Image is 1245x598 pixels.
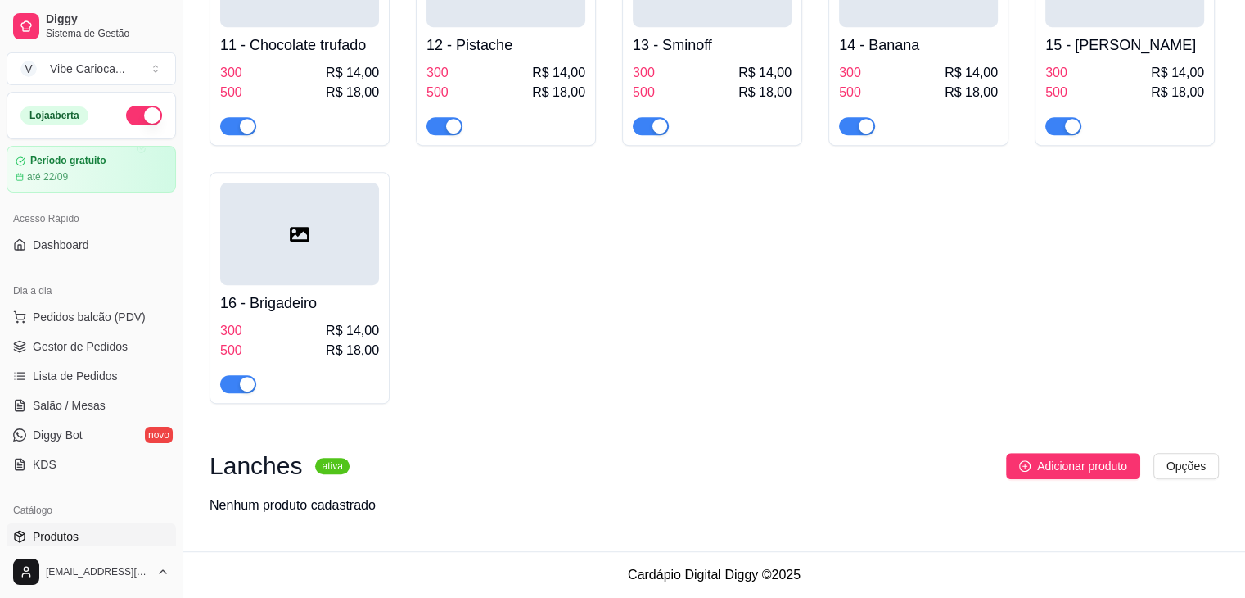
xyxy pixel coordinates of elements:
span: Dashboard [33,237,89,253]
a: Diggy Botnovo [7,422,176,448]
span: Produtos [33,528,79,545]
button: Alterar Status [126,106,162,125]
div: Dia a dia [7,278,176,304]
h4: 16 - Brigadeiro [220,292,379,315]
button: Adicionar produto [1006,453,1140,479]
div: Acesso Rápido [7,206,176,232]
span: 500 [220,341,242,360]
span: Salão / Mesas [33,397,106,414]
button: Select a team [7,52,176,85]
a: KDS [7,451,176,478]
span: Gestor de Pedidos [33,338,128,355]
a: Produtos [7,523,176,550]
span: KDS [33,456,56,473]
h4: 12 - Pistache [426,34,585,57]
span: 300 [839,63,861,83]
h4: 14 - Banana [839,34,998,57]
h4: 13 - Sminoff [633,34,792,57]
a: DiggySistema de Gestão [7,7,176,46]
span: 300 [1045,63,1067,83]
span: R$ 18,00 [945,83,998,102]
span: 500 [1045,83,1067,102]
span: Diggy Bot [33,427,83,443]
div: Loja aberta [20,106,88,125]
span: Lista de Pedidos [33,368,118,384]
div: Vibe Carioca ... [50,61,125,77]
div: Nenhum produto cadastrado [210,496,376,515]
span: R$ 14,00 [1151,63,1204,83]
a: Dashboard [7,232,176,258]
a: Gestor de Pedidos [7,333,176,360]
span: R$ 14,00 [326,63,379,83]
span: R$ 14,00 [326,321,379,341]
span: Diggy [46,12,169,27]
span: 500 [839,83,861,102]
article: até 22/09 [27,170,68,183]
div: Catálogo [7,497,176,523]
span: Opções [1166,457,1206,475]
span: R$ 18,00 [326,341,379,360]
span: 300 [426,63,449,83]
span: R$ 18,00 [532,83,585,102]
span: V [20,61,37,77]
span: R$ 14,00 [945,63,998,83]
button: Pedidos balcão (PDV) [7,304,176,330]
span: [EMAIL_ADDRESS][DOMAIN_NAME] [46,565,150,578]
span: R$ 18,00 [738,83,792,102]
span: 300 [220,63,242,83]
span: plus-circle [1019,460,1031,472]
a: Período gratuitoaté 22/09 [7,146,176,193]
span: R$ 18,00 [1151,83,1204,102]
span: R$ 18,00 [326,83,379,102]
sup: ativa [315,458,349,474]
h4: 15 - [PERSON_NAME] [1045,34,1204,57]
span: Pedidos balcão (PDV) [33,309,146,325]
span: Adicionar produto [1037,457,1127,475]
h4: 11 - Chocolate trufado [220,34,379,57]
button: Opções [1153,453,1219,479]
button: [EMAIL_ADDRESS][DOMAIN_NAME] [7,552,176,591]
h3: Lanches [210,456,302,476]
span: 500 [220,83,242,102]
span: 300 [633,63,655,83]
span: 300 [220,321,242,341]
span: 500 [426,83,449,102]
span: 500 [633,83,655,102]
a: Salão / Mesas [7,392,176,419]
a: Lista de Pedidos [7,363,176,389]
article: Período gratuito [30,155,106,167]
span: R$ 14,00 [738,63,792,83]
span: Sistema de Gestão [46,27,169,40]
span: R$ 14,00 [532,63,585,83]
footer: Cardápio Digital Diggy © 2025 [183,551,1245,598]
